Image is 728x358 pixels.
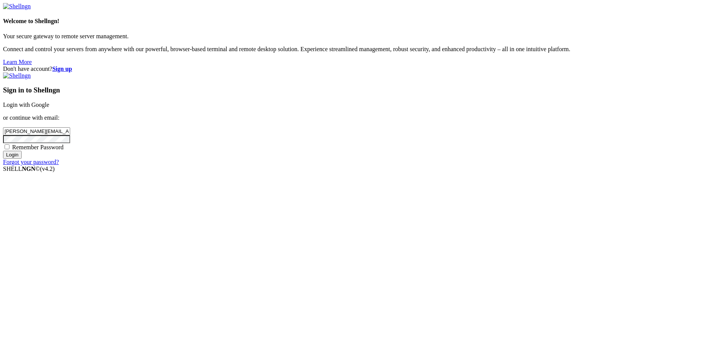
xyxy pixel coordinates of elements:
[5,144,9,149] input: Remember Password
[12,144,64,150] span: Remember Password
[3,72,31,79] img: Shellngn
[22,166,36,172] b: NGN
[3,59,32,65] a: Learn More
[3,166,55,172] span: SHELL ©
[3,18,725,25] h4: Welcome to Shellngn!
[3,114,725,121] p: or continue with email:
[52,66,72,72] a: Sign up
[3,33,725,40] p: Your secure gateway to remote server management.
[3,86,725,94] h3: Sign in to Shellngn
[40,166,55,172] span: 4.2.0
[3,46,725,53] p: Connect and control your servers from anywhere with our powerful, browser-based terminal and remo...
[3,66,725,72] div: Don't have account?
[3,151,22,159] input: Login
[3,3,31,10] img: Shellngn
[3,102,49,108] a: Login with Google
[3,159,59,165] a: Forgot your password?
[3,127,70,135] input: Email address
